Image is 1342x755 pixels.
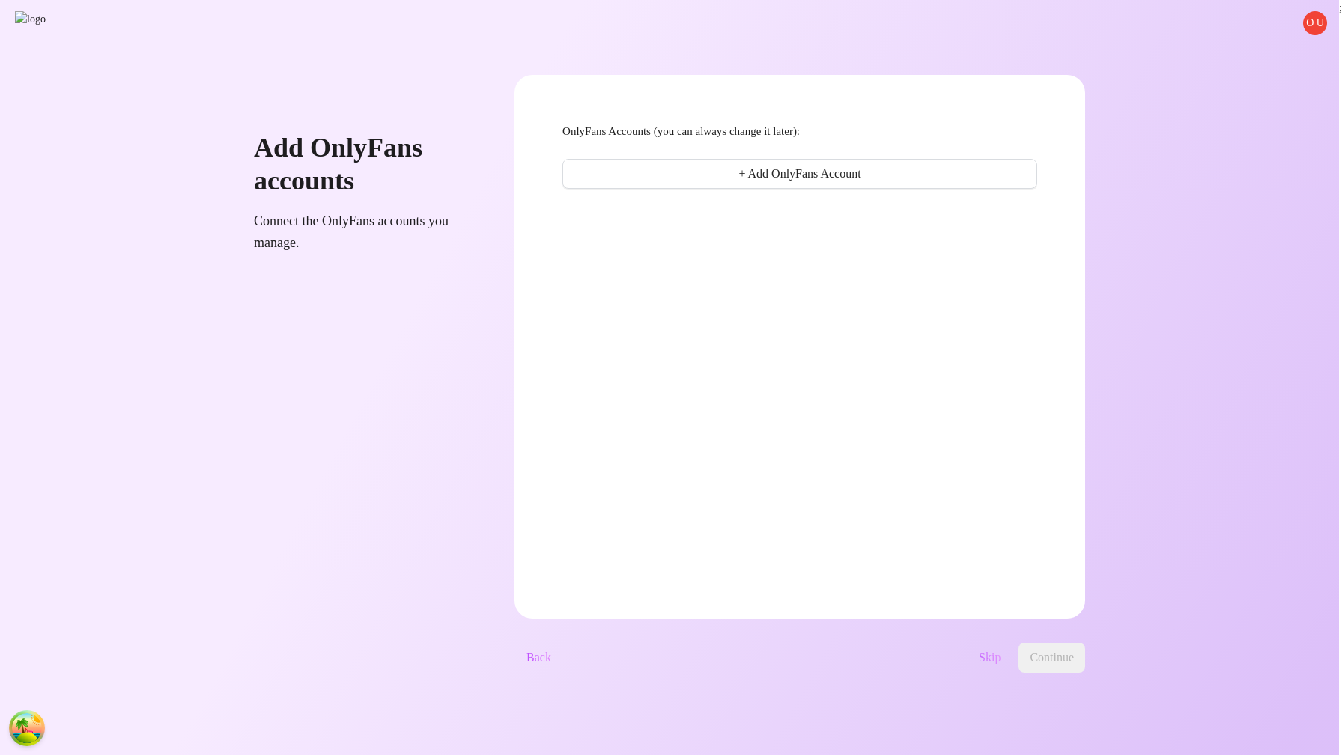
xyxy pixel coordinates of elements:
[1306,15,1324,31] span: O U
[738,167,860,181] span: + Add OnlyFans Account
[562,123,1037,141] span: OnlyFans Accounts (you can always change it later):
[1018,643,1085,673] button: Continue
[526,651,551,664] span: Back
[15,11,115,28] img: logo
[979,651,1001,664] span: Skip
[967,643,1012,673] button: Skip
[12,713,42,743] button: Open Tanstack query devtools
[562,159,1037,189] button: + Add OnlyFans Account
[254,210,479,253] span: Connect the OnlyFans accounts you manage.
[514,643,563,673] button: Back
[254,132,479,197] h1: Add OnlyFans accounts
